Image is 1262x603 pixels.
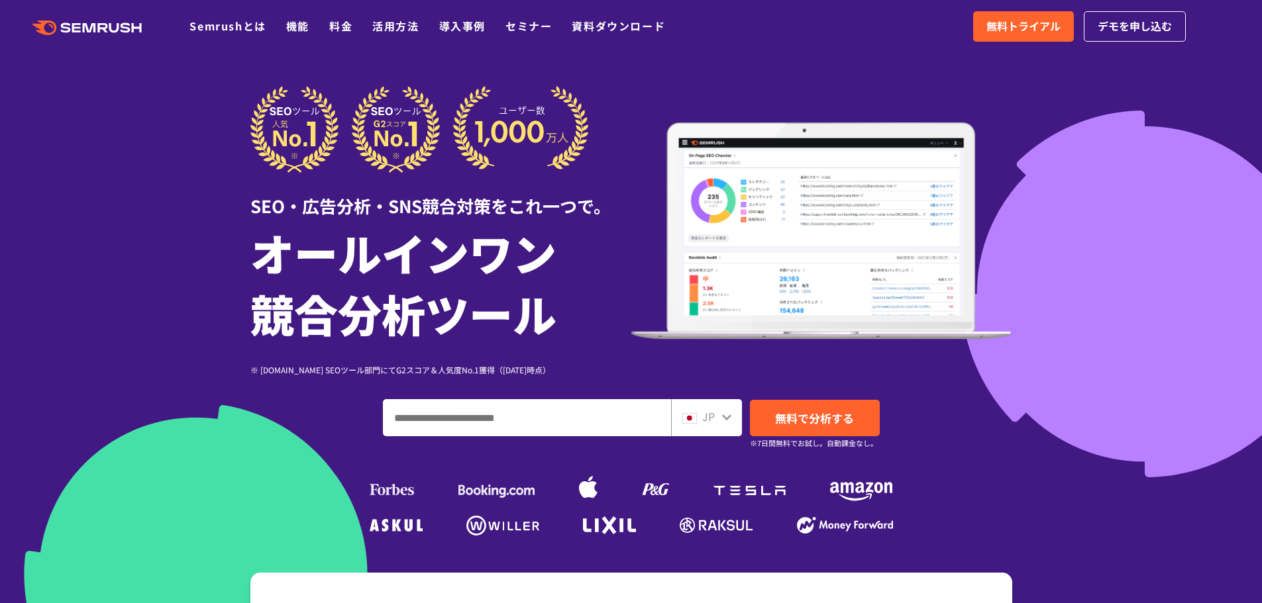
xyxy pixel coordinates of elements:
a: Semrushとは [189,18,266,34]
a: 無料で分析する [750,400,880,436]
a: 無料トライアル [973,11,1074,42]
span: 無料で分析する [775,410,854,426]
a: 機能 [286,18,309,34]
a: セミナー [505,18,552,34]
a: 料金 [329,18,352,34]
a: 資料ダウンロード [572,18,665,34]
h1: オールインワン 競合分析ツール [250,222,631,344]
span: デモを申し込む [1098,18,1172,35]
a: 活用方法 [372,18,419,34]
span: 無料トライアル [986,18,1061,35]
a: 導入事例 [439,18,486,34]
small: ※7日間無料でお試し。自動課金なし。 [750,437,878,449]
span: JP [702,408,715,424]
a: デモを申し込む [1084,11,1186,42]
div: ※ [DOMAIN_NAME] SEOツール部門にてG2スコア＆人気度No.1獲得（[DATE]時点） [250,363,631,376]
div: SEO・広告分析・SNS競合対策をこれ一つで。 [250,173,631,218]
input: ドメイン、キーワードまたはURLを入力してください [384,400,670,436]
